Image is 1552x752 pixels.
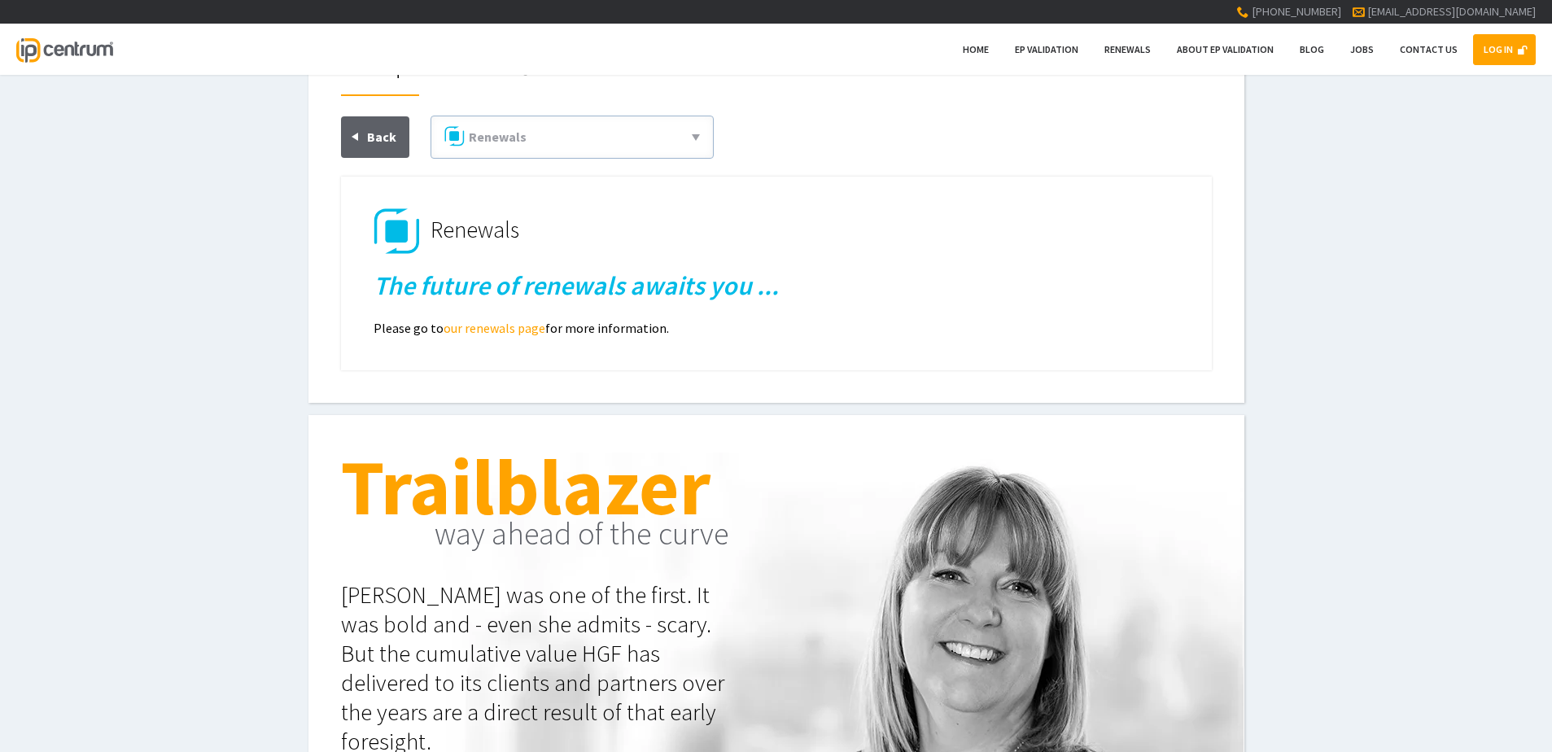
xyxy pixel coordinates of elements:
[1094,34,1161,65] a: Renewals
[16,24,112,75] a: IP Centrum
[444,320,545,336] a: our renewals page
[341,116,409,158] a: Back
[1367,4,1536,19] a: [EMAIL_ADDRESS][DOMAIN_NAME]
[431,215,519,244] span: Renewals
[952,34,999,65] a: Home
[1004,34,1089,65] a: EP Validation
[1177,43,1274,55] span: About EP Validation
[1166,34,1284,65] a: About EP Validation
[1289,34,1335,65] a: Blog
[1015,43,1078,55] span: EP Validation
[1252,4,1341,19] span: [PHONE_NUMBER]
[963,43,989,55] span: Home
[1350,43,1374,55] span: Jobs
[438,123,706,151] a: Renewals
[469,129,527,145] span: Renewals
[1300,43,1324,55] span: Blog
[367,129,396,145] span: Back
[1340,34,1384,65] a: Jobs
[1400,43,1458,55] span: Contact Us
[1389,34,1468,65] a: Contact Us
[1104,43,1151,55] span: Renewals
[374,318,1179,338] p: Please go to for more information.
[1473,34,1536,65] a: LOG IN
[374,266,1179,305] h2: The future of renewals awaits you ...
